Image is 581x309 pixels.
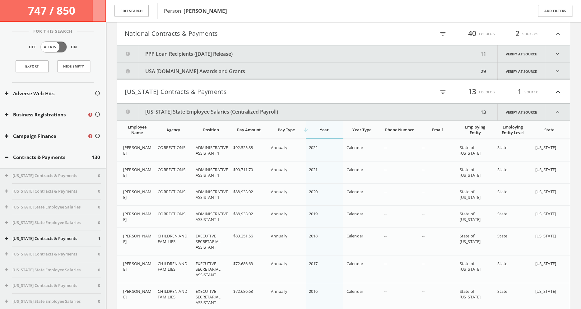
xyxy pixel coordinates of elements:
[29,28,77,35] span: For This Search
[233,288,253,294] span: $72,686.63
[479,45,488,63] div: 11
[29,44,36,50] span: Off
[422,167,425,172] span: --
[98,236,100,242] span: 1
[535,127,564,133] div: State
[384,288,387,294] span: --
[545,104,570,120] i: expand_less
[158,288,187,300] span: CHILDREN AND FAMILIES
[57,60,90,72] button: Hide Empty
[538,5,572,17] button: Add Filters
[422,233,425,239] span: --
[196,167,228,178] span: ADMINISTRATIVE ASSISTANT 1
[535,189,556,194] span: [US_STATE]
[497,63,545,80] a: Verify at source
[460,261,481,272] span: State of [US_STATE]
[5,111,87,118] button: Business Registrations
[196,261,221,278] span: EXECUTIVE SECRETARIAL ASSISTANT
[158,189,185,194] span: CORRECTIONS
[309,145,318,150] span: 2022
[164,7,227,14] span: Person
[5,251,98,257] button: [US_STATE] Contracts & Payments
[497,145,507,150] span: State
[422,145,425,150] span: --
[346,145,363,150] span: Calendar
[123,145,151,156] span: [PERSON_NAME]
[196,211,228,222] span: ADMINISTRATIVE ASSISTANT 1
[71,44,77,50] span: On
[233,145,253,150] span: $92,525.88
[497,211,507,217] span: State
[5,204,98,210] button: [US_STATE] State Employee Salaries
[158,233,187,244] span: CHILDREN AND FAMILIES
[98,267,100,273] span: 0
[513,28,522,39] span: 2
[497,233,507,239] span: State
[458,87,495,97] div: records
[460,124,490,135] div: Employing Entity
[501,28,538,39] div: sources
[384,189,387,194] span: --
[233,233,253,239] span: $83,251.56
[158,127,188,133] div: Agency
[384,233,387,239] span: --
[98,173,100,179] span: 0
[98,188,100,194] span: 0
[271,211,287,217] span: Annually
[535,233,556,239] span: [US_STATE]
[158,211,185,217] span: CORRECTIONS
[422,127,453,133] div: Email
[98,283,100,289] span: 0
[98,298,100,305] span: 0
[384,167,387,172] span: --
[309,167,318,172] span: 2021
[184,7,227,14] b: [PERSON_NAME]
[233,127,264,133] div: Pay Amount
[535,145,556,150] span: [US_STATE]
[5,133,87,140] button: Campaign Finance
[384,145,387,150] span: --
[98,204,100,210] span: 0
[196,145,228,156] span: ADMINISTRATIVE ASSISTANT 1
[117,63,479,80] button: USA [DOMAIN_NAME] Awards and Grants
[422,288,425,294] span: --
[123,288,151,300] span: [PERSON_NAME]
[196,288,221,305] span: EXECUTIVE SECRETARIAL ASSISTANT
[5,298,98,305] button: [US_STATE] State Employee Salaries
[346,261,363,266] span: Calendar
[497,124,528,135] div: Employing Entity Level
[439,89,446,96] i: filter_list
[554,87,562,97] i: expand_less
[346,167,363,172] span: Calendar
[422,189,425,194] span: --
[158,145,185,150] span: CORRECTIONS
[535,261,556,266] span: [US_STATE]
[123,233,151,244] span: [PERSON_NAME]
[158,167,185,172] span: CORRECTIONS
[5,283,98,289] button: [US_STATE] Contracts & Payments
[92,154,100,161] span: 130
[497,104,545,120] a: Verify at source
[535,167,556,172] span: [US_STATE]
[465,28,479,39] span: 40
[271,145,287,150] span: Annually
[422,261,425,266] span: --
[309,288,318,294] span: 2016
[497,189,507,194] span: State
[384,261,387,266] span: --
[497,167,507,172] span: State
[479,104,488,120] div: 13
[309,189,318,194] span: 2020
[123,124,151,135] div: Employee Name
[196,189,228,200] span: ADMINISTRATIVE ASSISTANT 1
[271,167,287,172] span: Annually
[384,211,387,217] span: --
[117,104,479,120] button: [US_STATE] State Employee Salaries (Centralized Payroll)
[422,211,425,217] span: --
[554,28,562,39] i: expand_less
[460,233,481,244] span: State of [US_STATE]
[196,233,221,250] span: EXECUTIVE SECRETARIAL ASSISTANT
[271,127,302,133] div: Pay Type
[346,288,363,294] span: Calendar
[233,261,253,266] span: $72,686.63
